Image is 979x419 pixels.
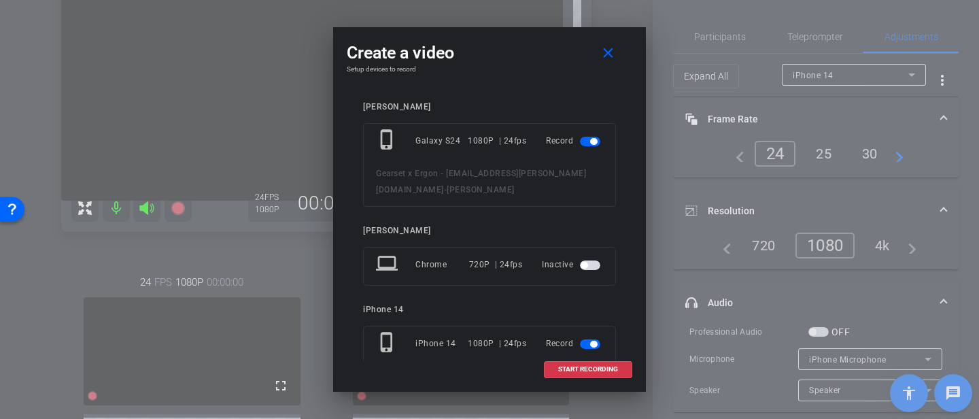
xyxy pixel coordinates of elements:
[347,41,632,65] div: Create a video
[468,129,526,153] div: 1080P | 24fps
[363,102,616,112] div: [PERSON_NAME]
[363,305,616,315] div: iPhone 14
[376,331,400,356] mat-icon: phone_iphone
[468,331,526,356] div: 1080P | 24fps
[415,252,469,277] div: Chrome
[415,129,468,153] div: Galaxy S24
[542,252,603,277] div: Inactive
[376,252,400,277] mat-icon: laptop
[546,331,603,356] div: Record
[415,331,468,356] div: iPhone 14
[546,129,603,153] div: Record
[600,45,617,62] mat-icon: close
[363,226,616,236] div: [PERSON_NAME]
[544,361,632,378] button: START RECORDING
[469,252,523,277] div: 720P | 24fps
[376,129,400,153] mat-icon: phone_iphone
[347,65,632,73] h4: Setup devices to record
[376,169,586,195] span: Gearset x Ergon - [EMAIL_ADDRESS][PERSON_NAME][DOMAIN_NAME]
[444,185,447,195] span: -
[447,185,515,195] span: [PERSON_NAME]
[558,366,618,373] span: START RECORDING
